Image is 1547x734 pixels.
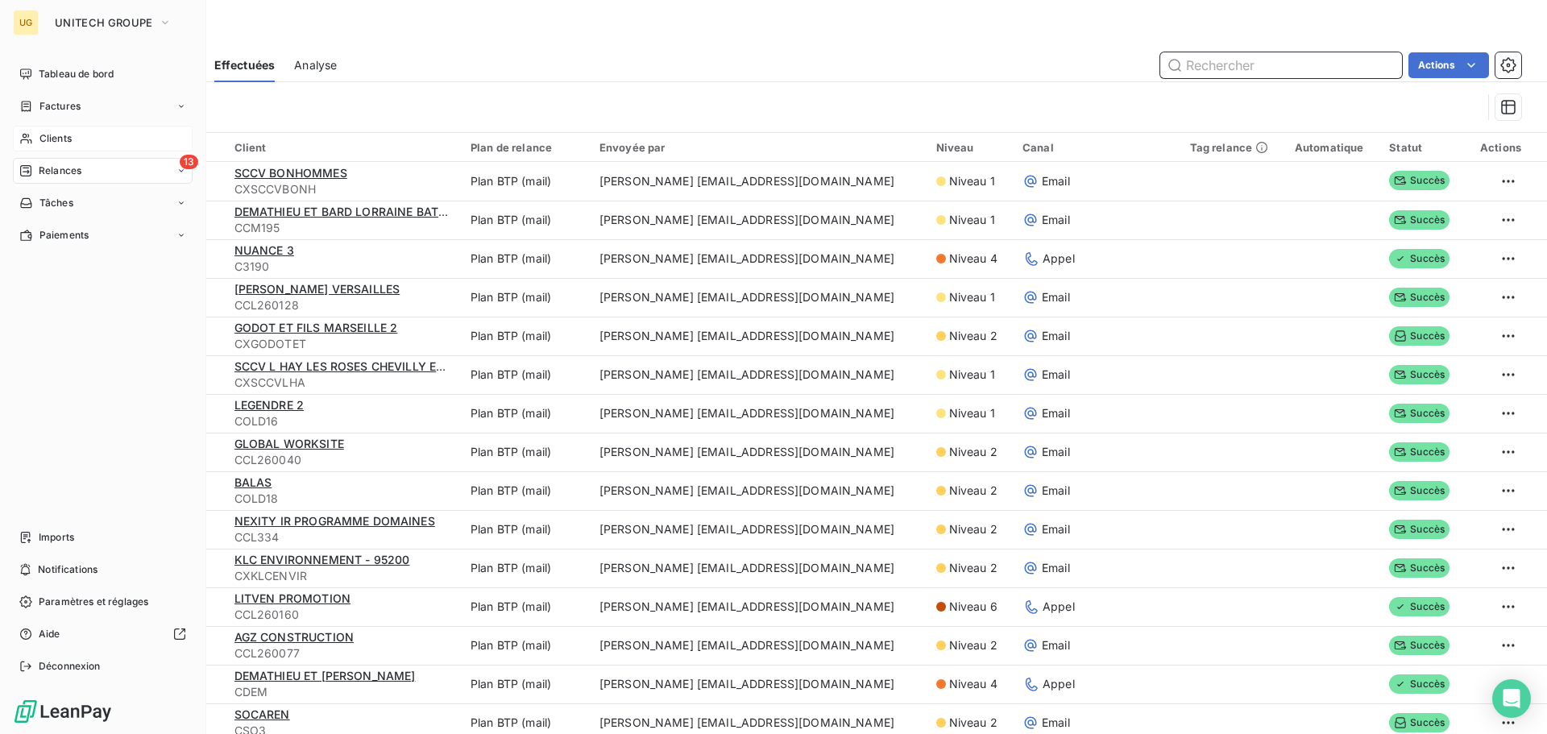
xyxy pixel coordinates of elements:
div: Statut [1389,141,1455,154]
span: Niveau 2 [949,715,997,731]
div: Niveau [936,141,1003,154]
span: Email [1042,173,1070,189]
td: Plan BTP (mail) [461,626,590,665]
span: Succès [1389,365,1450,384]
span: Client [234,141,267,154]
span: KLC ENVIRONNEMENT - 95200 [234,553,410,566]
span: C3190 [234,259,451,275]
span: Succès [1389,520,1450,539]
span: CXGODOTET [234,336,451,352]
span: AGZ CONSTRUCTION [234,630,354,644]
span: Effectuées [214,57,276,73]
span: Analyse [294,57,337,73]
td: Plan BTP (mail) [461,665,590,703]
span: Appel [1043,599,1075,615]
span: Succès [1389,481,1450,500]
span: Succès [1389,288,1450,307]
td: [PERSON_NAME] [EMAIL_ADDRESS][DOMAIN_NAME] [590,510,927,549]
span: Email [1042,444,1070,460]
span: Niveau 2 [949,444,997,460]
input: Rechercher [1160,52,1402,78]
span: CXSCCVBONH [234,181,451,197]
div: Automatique [1295,141,1370,154]
span: Niveau 2 [949,521,997,537]
span: Email [1042,328,1070,344]
span: DEMATHIEU ET BARD LORRAINE BATIMENT [234,205,475,218]
td: [PERSON_NAME] [EMAIL_ADDRESS][DOMAIN_NAME] [590,162,927,201]
span: NUANCE 3 [234,243,294,257]
div: UG [13,10,39,35]
span: Succès [1389,326,1450,346]
span: CCL260160 [234,607,451,623]
span: Niveau 2 [949,637,997,653]
span: Succès [1389,442,1450,462]
td: [PERSON_NAME] [EMAIL_ADDRESS][DOMAIN_NAME] [590,239,927,278]
div: Plan de relance [471,141,580,154]
span: Niveau 2 [949,483,997,499]
span: Déconnexion [39,659,101,674]
span: LEGENDRE 2 [234,398,305,412]
td: [PERSON_NAME] [EMAIL_ADDRESS][DOMAIN_NAME] [590,278,927,317]
span: Email [1042,289,1070,305]
span: Notifications [38,562,97,577]
div: Canal [1022,141,1171,154]
td: [PERSON_NAME] [EMAIL_ADDRESS][DOMAIN_NAME] [590,665,927,703]
span: Email [1042,715,1070,731]
span: Clients [39,131,72,146]
span: Email [1042,367,1070,383]
span: CCM195 [234,220,451,236]
span: NEXITY IR PROGRAMME DOMAINES [234,514,435,528]
span: Email [1042,405,1070,421]
span: DEMATHIEU ET [PERSON_NAME] [234,669,416,682]
span: Succès [1389,636,1450,655]
span: Email [1042,483,1070,499]
span: Niveau 1 [949,367,995,383]
span: Succès [1389,674,1450,694]
span: BALAS [234,475,272,489]
td: Plan BTP (mail) [461,394,590,433]
span: Niveau 1 [949,173,995,189]
a: Aide [13,621,193,647]
td: [PERSON_NAME] [EMAIL_ADDRESS][DOMAIN_NAME] [590,471,927,510]
span: Niveau 4 [949,251,997,267]
span: CCL260040 [234,452,451,468]
td: Plan BTP (mail) [461,549,590,587]
span: Email [1042,212,1070,228]
span: Email [1042,560,1070,576]
td: [PERSON_NAME] [EMAIL_ADDRESS][DOMAIN_NAME] [590,317,927,355]
td: [PERSON_NAME] [EMAIL_ADDRESS][DOMAIN_NAME] [590,626,927,665]
span: CXKLCENVIR [234,568,451,584]
span: Succès [1389,210,1450,230]
td: [PERSON_NAME] [EMAIL_ADDRESS][DOMAIN_NAME] [590,549,927,587]
span: Succès [1389,171,1450,190]
td: Plan BTP (mail) [461,201,590,239]
span: Succès [1389,597,1450,616]
td: [PERSON_NAME] [EMAIL_ADDRESS][DOMAIN_NAME] [590,587,927,626]
td: [PERSON_NAME] [EMAIL_ADDRESS][DOMAIN_NAME] [590,355,927,394]
span: 13 [180,155,198,169]
td: Plan BTP (mail) [461,355,590,394]
span: CDEM [234,684,451,700]
td: Plan BTP (mail) [461,317,590,355]
span: COLD16 [234,413,451,429]
span: Imports [39,530,74,545]
span: Aide [39,627,60,641]
span: Relances [39,164,81,178]
div: Open Intercom Messenger [1492,679,1531,718]
span: CCL334 [234,529,451,545]
td: Plan BTP (mail) [461,510,590,549]
span: SCCV BONHOMMES [234,166,347,180]
span: Appel [1043,251,1075,267]
span: Succès [1389,713,1450,732]
span: Tableau de bord [39,67,114,81]
td: Plan BTP (mail) [461,239,590,278]
button: Actions [1408,52,1489,78]
span: COLD18 [234,491,451,507]
span: Tâches [39,196,73,210]
span: CCL260077 [234,645,451,661]
img: Logo LeanPay [13,699,113,724]
span: Niveau 2 [949,560,997,576]
span: [PERSON_NAME] VERSAILLES [234,282,400,296]
div: Envoyée par [599,141,917,154]
td: [PERSON_NAME] [EMAIL_ADDRESS][DOMAIN_NAME] [590,433,927,471]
